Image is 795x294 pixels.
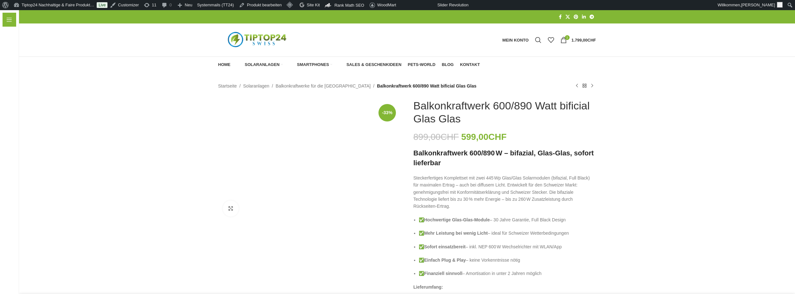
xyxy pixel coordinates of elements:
[218,62,230,67] span: Home
[488,132,507,142] span: CHF
[215,58,483,71] div: Hauptnavigation
[218,82,237,89] a: Startseite
[402,2,437,9] img: Aufrufe der letzten 48 Stunden. Klicke hier für weitere Jetpack-Statistiken.
[289,62,295,68] img: Smartphones
[339,62,344,68] img: Sales & Geschenkideen
[356,223,401,267] img: Balkonkraftwerk 600/890 Watt bificial Glas Glas – Bild 4
[442,58,454,71] a: Blog
[237,58,283,71] a: Solaranlagen
[580,13,588,21] a: LinkedIn Social Link
[572,13,580,21] a: Pinterest Social Link
[424,231,488,236] strong: Mehr Leistung bei wenig Licht
[424,244,466,249] strong: Sofort einsatzbereit
[264,223,309,252] img: Balkonkraftwerke mit edlem Schwarz Schwarz Design
[572,38,596,42] bdi: 1.799,00
[218,37,297,42] a: Logo der Website
[461,132,507,142] bdi: 599,00
[413,99,596,125] h1: Balkonkraftwerk 600/890 Watt bificial Glas Glas
[408,62,435,67] span: Pets-World
[413,149,594,167] strong: Balkonkraftwerk 600/890 W – bifazial, Glas-Glas, sofort lieferbar
[243,82,269,89] a: Solaranlagen
[339,58,401,71] a: Sales & Geschenkideen
[218,99,401,221] img: Balkonkraftwerk 600/890 Watt bificial Glas Glas
[245,62,280,67] span: Solaranlagen
[419,243,596,250] p: ✅ – inkl. NEP 600 W Wechselrichter mit WLAN/App
[573,82,581,90] a: Vorheriges Produkt
[545,34,557,46] div: Meine Wunschliste
[557,13,564,21] a: Facebook Social Link
[378,104,396,121] span: -33%
[460,58,480,71] a: Kontakt
[377,82,476,89] span: Balkonkraftwerk 600/890 Watt bificial Glas Glas
[588,82,596,90] a: Nächstes Produkt
[297,62,329,67] span: Smartphones
[565,35,570,40] span: 1
[413,132,459,142] bdi: 899,00
[441,132,459,142] span: CHF
[334,3,364,8] span: Rank Math SEO
[424,258,466,263] strong: Einfach Plug & Play
[460,62,480,67] span: Kontakt
[499,34,532,46] a: Mein Konto
[587,38,596,42] span: CHF
[442,62,454,67] span: Blog
[532,34,545,46] a: Suche
[419,270,596,277] p: ✅ – Amortisation in unter 2 Jahren möglich
[218,223,263,252] img: Balkonkraftwerk 600/890 Watt bificial Glas Glas
[419,230,596,237] p: ✅ – ideal für Schweizer Wetterbedingungen
[307,3,320,7] span: Site Kit
[424,217,490,222] strong: Hochwertige Glas-Glas-Module
[413,284,443,290] strong: Lieferumfang:
[289,58,332,71] a: Smartphones
[741,3,775,7] span: [PERSON_NAME]
[408,58,435,71] a: Pets-World
[218,58,230,71] a: Home
[218,82,476,89] nav: Breadcrumb
[413,174,596,210] p: Steckerfertiges Komplettset mit zwei 445 Wp Glas/Glas Solarmodulen (bifazial, Full Black) für max...
[419,257,596,264] p: ✅ – keine Vorkenntnisse nötig
[310,223,355,263] img: Nep600 Wechselrichter
[588,13,596,21] a: Telegram Social Link
[424,271,462,276] strong: Finanziell sinnvoll
[237,62,242,68] img: Solaranlagen
[419,216,596,223] p: ✅ – 30 Jahre Garantie, Full Black Design
[346,62,401,67] span: Sales & Geschenkideen
[502,38,529,42] span: Mein Konto
[97,2,107,8] a: Live
[437,3,469,7] span: Slider Revolution
[275,82,371,89] a: Balkonkraftwerke für die [GEOGRAPHIC_DATA]
[564,13,572,21] a: X Social Link
[557,34,599,46] a: 1 1.799,00CHF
